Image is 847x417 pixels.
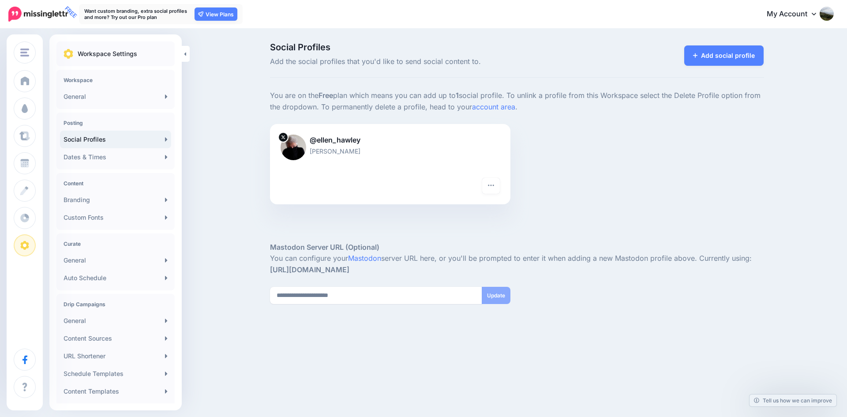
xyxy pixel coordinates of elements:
a: Content Templates [60,383,171,400]
h4: Drip Campaigns [64,301,168,308]
img: settings.png [64,49,73,59]
h4: Workspace [64,77,168,83]
h4: Posting [64,120,168,126]
p: Want custom branding, extra social profiles and more? Try out our Pro plan [84,8,190,20]
strong: [URL][DOMAIN_NAME] [270,265,349,274]
img: menu.png [20,49,29,56]
a: General [60,252,171,269]
a: Content Sources [60,330,171,347]
p: Workspace Settings [78,49,137,59]
a: View Plans [195,8,237,21]
a: Tell us how we can improve [750,394,836,406]
img: Missinglettr [8,7,68,22]
h5: Mastodon Server URL (Optional) [270,242,764,253]
p: [PERSON_NAME] [281,146,500,156]
a: Branding [60,191,171,209]
span: Add the social profiles that you'd like to send social content to. [270,56,595,68]
h4: Curate [64,240,168,247]
a: FREE [8,4,68,24]
a: Add social profile [684,45,764,66]
p: You can configure your server URL here, or you'll be prompted to enter it when adding a new Masto... [270,253,764,276]
a: Social Profiles [60,131,171,148]
button: Update [482,287,510,304]
span: FREE [62,3,80,21]
a: General [60,312,171,330]
h4: Content [64,180,168,187]
span: Social Profiles [270,43,595,52]
img: 0uO_QO44-12723.jpeg [281,135,306,160]
a: Auto Schedule [60,269,171,287]
a: Dates & Times [60,148,171,166]
a: Mastodon [348,254,381,263]
p: You are on the plan which means you can add up to social profile. To unlink a profile from this W... [270,90,764,113]
p: @ellen_hawley [281,135,500,146]
a: URL Shortener [60,347,171,365]
a: General [60,88,171,105]
b: Free [319,91,333,100]
a: My Account [758,4,834,25]
b: 1 [456,91,459,100]
a: Schedule Templates [60,365,171,383]
a: account area [472,102,515,111]
a: Custom Fonts [60,209,171,226]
